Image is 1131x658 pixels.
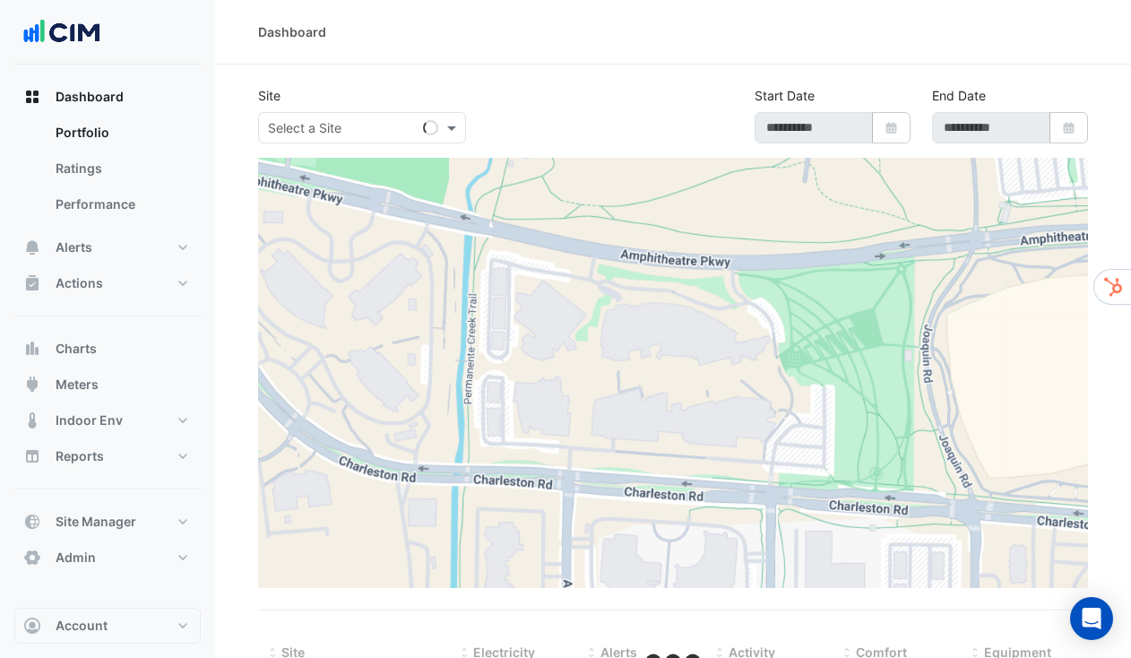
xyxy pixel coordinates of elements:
[14,504,201,540] button: Site Manager
[56,549,96,567] span: Admin
[56,411,123,429] span: Indoor Env
[23,238,41,256] app-icon: Alerts
[23,513,41,531] app-icon: Site Manager
[23,340,41,358] app-icon: Charts
[41,151,201,186] a: Ratings
[23,274,41,292] app-icon: Actions
[14,367,201,403] button: Meters
[14,540,201,576] button: Admin
[56,88,124,106] span: Dashboard
[14,115,201,229] div: Dashboard
[14,438,201,474] button: Reports
[23,88,41,106] app-icon: Dashboard
[258,86,281,105] label: Site
[1070,597,1113,640] div: Open Intercom Messenger
[14,229,201,265] button: Alerts
[14,331,201,367] button: Charts
[23,411,41,429] app-icon: Indoor Env
[932,86,986,105] label: End Date
[56,376,99,394] span: Meters
[23,447,41,465] app-icon: Reports
[258,22,326,41] div: Dashboard
[14,608,201,644] button: Account
[56,447,104,465] span: Reports
[23,376,41,394] app-icon: Meters
[56,238,92,256] span: Alerts
[41,186,201,222] a: Performance
[23,549,41,567] app-icon: Admin
[22,14,102,50] img: Company Logo
[14,79,201,115] button: Dashboard
[56,274,103,292] span: Actions
[56,617,108,635] span: Account
[41,115,201,151] a: Portfolio
[14,403,201,438] button: Indoor Env
[755,86,815,105] label: Start Date
[14,265,201,301] button: Actions
[56,513,136,531] span: Site Manager
[56,340,97,358] span: Charts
